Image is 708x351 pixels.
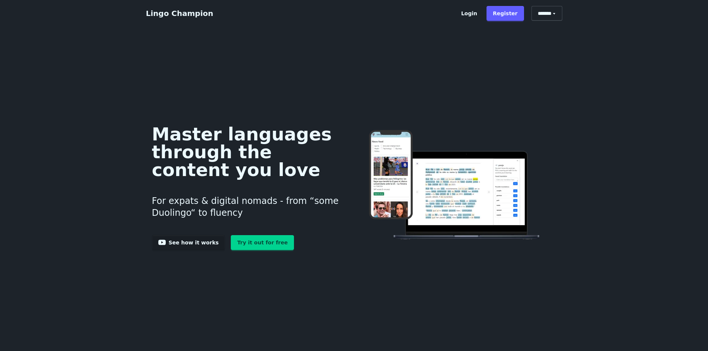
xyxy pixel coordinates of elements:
[354,130,556,241] img: Learn languages online
[231,235,294,250] a: Try it out for free
[146,9,213,18] a: Lingo Champion
[152,125,343,179] h1: Master languages through the content you love
[455,6,484,21] a: Login
[152,235,225,250] a: See how it works
[152,186,343,228] h3: For expats & digital nomads - from “some Duolingo“ to fluency
[486,6,524,21] a: Register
